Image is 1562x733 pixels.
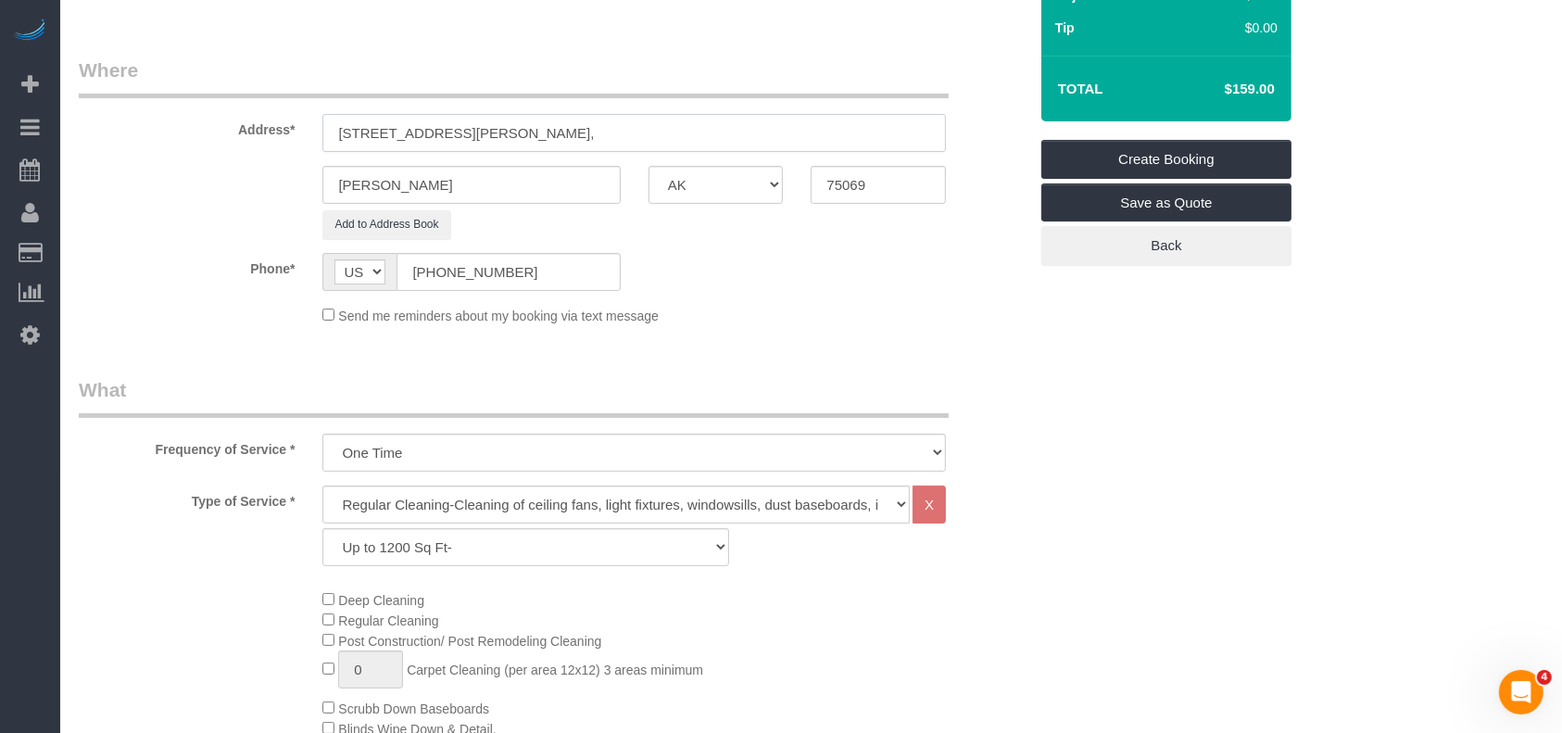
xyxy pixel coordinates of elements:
[1537,670,1552,685] span: 4
[338,613,438,628] span: Regular Cleaning
[338,701,489,716] span: Scrubb Down Baseboards
[407,663,703,677] span: Carpet Cleaning (per area 12x12) 3 areas minimum
[1169,82,1275,97] h4: $159.00
[65,486,309,511] label: Type of Service *
[65,114,309,139] label: Address*
[338,593,424,608] span: Deep Cleaning
[322,166,620,204] input: City*
[1055,19,1075,37] label: Tip
[1058,81,1103,96] strong: Total
[1041,140,1291,179] a: Create Booking
[65,434,309,459] label: Frequency of Service *
[322,210,450,239] button: Add to Address Book
[338,634,601,649] span: Post Construction/ Post Remodeling Cleaning
[1041,226,1291,265] a: Back
[79,376,949,418] legend: What
[1499,670,1543,714] iframe: Intercom live chat
[11,19,48,44] img: Automaid Logo
[1191,19,1278,37] div: $0.00
[1041,183,1291,222] a: Save as Quote
[397,253,620,291] input: Phone*
[65,253,309,278] label: Phone*
[79,57,949,98] legend: Where
[811,166,946,204] input: Zip Code*
[338,309,659,323] span: Send me reminders about my booking via text message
